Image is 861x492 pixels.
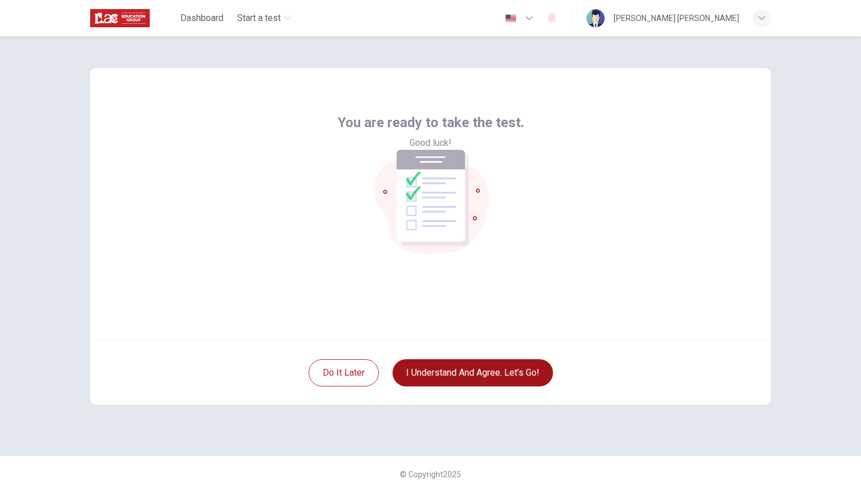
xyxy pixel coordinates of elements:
[410,136,451,150] span: Good luck!
[233,8,296,28] button: Start a test
[309,359,379,386] button: Do it later
[237,11,281,25] span: Start a test
[614,11,739,25] div: [PERSON_NAME] [PERSON_NAME]
[586,9,605,27] img: Profile picture
[180,11,223,25] span: Dashboard
[176,8,228,28] button: Dashboard
[400,470,461,479] span: © Copyright 2025
[90,7,150,30] img: ILAC logo
[337,113,524,132] span: You are ready to take the test.
[392,359,553,386] button: I understand and agree. Let’s go!
[90,7,176,30] a: ILAC logo
[504,14,518,23] img: en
